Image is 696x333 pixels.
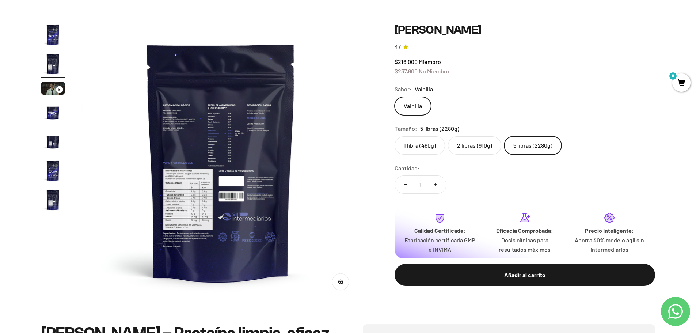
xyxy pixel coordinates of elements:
[41,52,65,76] img: Proteína Whey - Vainilla
[403,235,476,254] p: Fabricación certificada GMP e INVIMA
[41,130,65,153] img: Proteína Whey - Vainilla
[496,227,553,234] strong: Eficacia Comprobada:
[395,68,418,75] span: $237,600
[488,235,561,254] p: Dosis clínicas para resultados máximos
[573,235,646,254] p: Ahorra 40% modelo ágil sin intermediarios
[414,227,465,234] strong: Calidad Certificada:
[395,264,655,286] button: Añadir al carrito
[41,130,65,155] button: Ir al artículo 5
[41,188,65,212] img: Proteína Whey - Vainilla
[395,84,412,94] legend: Sabor:
[41,159,65,182] img: Proteína Whey - Vainilla
[585,227,634,234] strong: Precio Inteligente:
[395,43,401,51] span: 4.7
[425,176,446,193] button: Aumentar cantidad
[41,82,65,97] button: Ir al artículo 3
[41,101,65,124] img: Proteína Whey - Vainilla
[41,159,65,185] button: Ir al artículo 6
[395,58,418,65] span: $216,000
[669,72,677,80] mark: 0
[419,58,441,65] span: Miembro
[419,68,449,75] span: No Miembro
[395,124,417,133] legend: Tamaño:
[420,124,459,133] span: 5 libras (2280g)
[415,84,433,94] span: Vainilla
[41,23,65,49] button: Ir al artículo 1
[395,43,655,51] a: 4.74.7 de 5.0 estrellas
[395,163,420,173] label: Cantidad:
[82,23,360,300] img: Proteína Whey - Vainilla
[41,23,65,46] img: Proteína Whey - Vainilla
[395,23,655,37] h1: [PERSON_NAME]
[41,188,65,214] button: Ir al artículo 7
[409,270,640,280] div: Añadir al carrito
[41,52,65,78] button: Ir al artículo 2
[395,176,416,193] button: Reducir cantidad
[41,101,65,126] button: Ir al artículo 4
[672,79,691,87] a: 0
